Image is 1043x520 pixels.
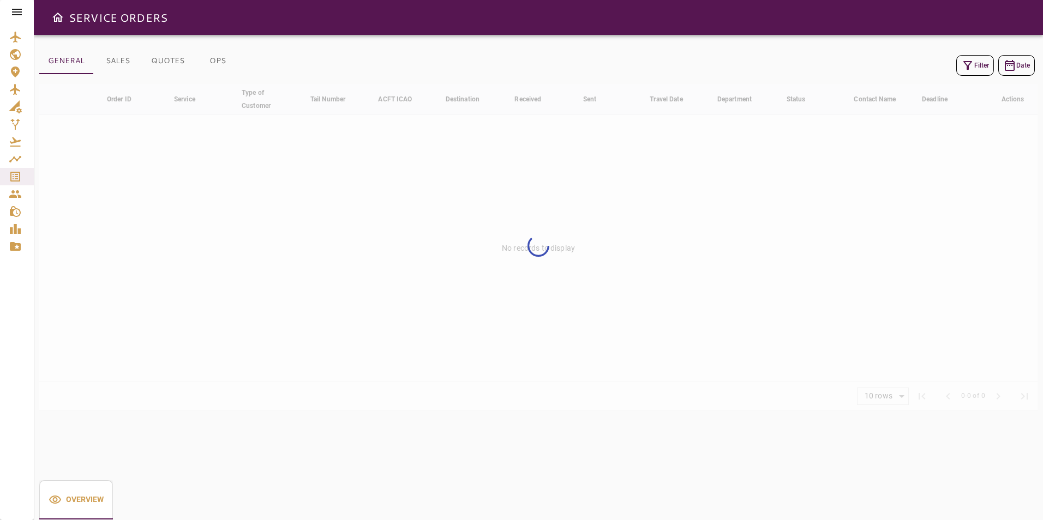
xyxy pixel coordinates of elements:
button: Overview [39,480,113,519]
button: QUOTES [142,48,193,74]
div: basic tabs example [39,480,113,519]
button: OPS [193,48,242,74]
button: SALES [93,48,142,74]
button: Open drawer [47,7,69,28]
div: basic tabs example [39,48,242,74]
h6: SERVICE ORDERS [69,9,167,26]
button: GENERAL [39,48,93,74]
button: Filter [956,55,994,76]
button: Date [998,55,1035,76]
